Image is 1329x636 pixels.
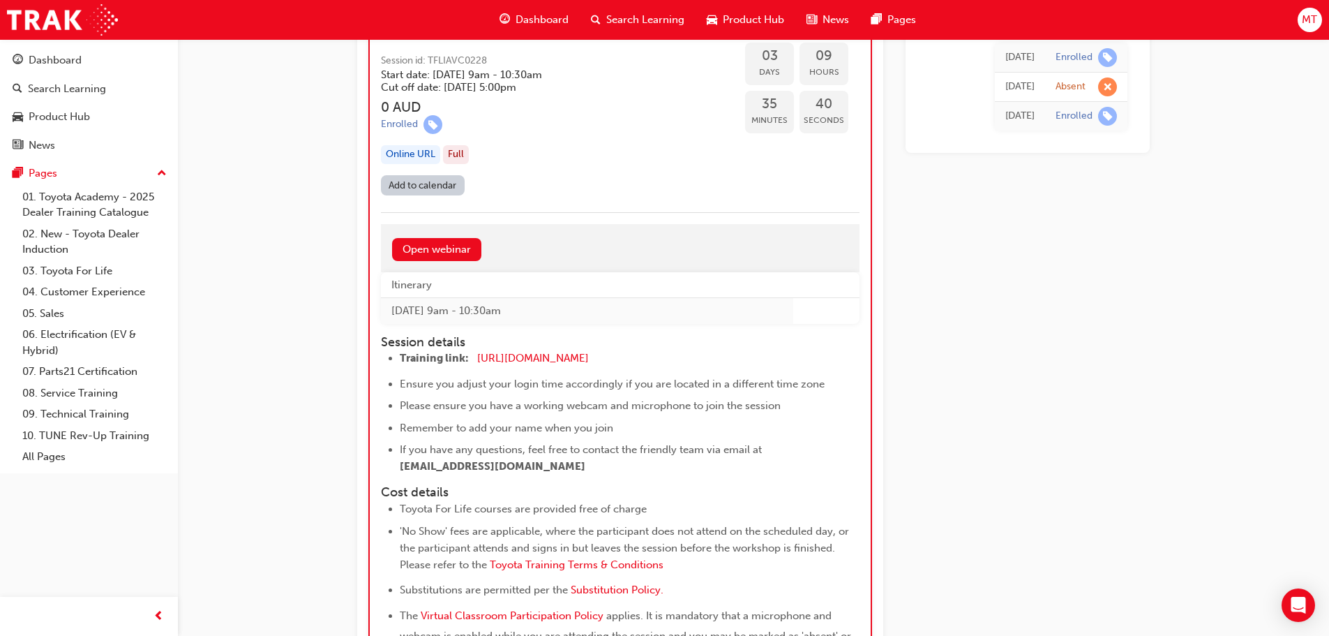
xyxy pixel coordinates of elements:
[17,425,172,447] a: 10. TUNE Rev-Up Training
[17,446,172,468] a: All Pages
[17,281,172,303] a: 04. Customer Experience
[400,399,781,412] span: Please ensure you have a working webcam and microphone to join the session
[400,609,418,622] span: The
[1005,108,1035,124] div: Fri Mar 21 2025 10:07:44 GMT+1100 (Australian Eastern Daylight Time)
[28,81,106,97] div: Search Learning
[799,112,848,128] span: Seconds
[381,298,793,324] td: [DATE] 9am - 10:30am
[823,12,849,28] span: News
[580,6,696,34] a: search-iconSearch Learning
[17,223,172,260] a: 02. New - Toyota Dealer Induction
[477,352,589,364] a: [URL][DOMAIN_NAME]
[745,64,794,80] span: Days
[7,4,118,36] img: Trak
[381,53,734,69] span: Session id: TFLIAVC0228
[6,161,172,186] button: Pages
[400,460,585,473] span: [EMAIL_ADDRESS][DOMAIN_NAME]
[795,6,860,34] a: news-iconNews
[17,383,172,404] a: 08. Service Training
[6,104,172,130] a: Product Hub
[745,48,794,64] span: 03
[29,165,57,182] div: Pages
[17,260,172,282] a: 03. Toyota For Life
[13,168,23,180] span: pages-icon
[1098,107,1117,126] span: learningRecordVerb_ENROLL-icon
[381,81,712,94] h5: Cut off date: [DATE] 5:00pm
[17,361,172,383] a: 07. Parts21 Certification
[400,378,825,390] span: Ensure you adjust your login time accordingly if you are located in a different time zone
[1282,589,1315,622] div: Open Intercom Messenger
[381,335,834,350] h4: Session details
[745,112,794,128] span: Minutes
[381,118,418,131] div: Enrolled
[400,584,568,596] span: Substitutions are permitted per the
[400,525,852,571] span: 'No Show' fees are applicable, where the participant does not attend on the scheduled day, or the...
[29,138,55,154] div: News
[381,10,734,42] span: Toyota For Life In Action - Virtual Classroom
[153,608,164,626] span: prev-icon
[571,584,663,596] a: Substitution Policy.
[606,12,684,28] span: Search Learning
[381,10,859,201] button: Toyota For Life In Action - Virtual ClassroomSession id: TFLIAVC0228Start date: [DATE] 9am - 10:3...
[887,12,916,28] span: Pages
[381,99,734,115] h3: 0 AUD
[381,485,859,501] h4: Cost details
[1098,77,1117,96] span: learningRecordVerb_ABSENT-icon
[707,11,717,29] span: car-icon
[400,503,647,515] span: Toyota For Life courses are provided free of charge
[1298,8,1322,32] button: MT
[516,12,569,28] span: Dashboard
[6,133,172,158] a: News
[423,115,442,134] span: learningRecordVerb_ENROLL-icon
[392,238,481,261] a: Open webinar
[488,6,580,34] a: guage-iconDashboard
[1005,50,1035,66] div: Mon Jul 21 2025 11:01:47 GMT+1000 (Australian Eastern Standard Time)
[13,111,23,124] span: car-icon
[381,175,465,195] a: Add to calendar
[29,109,90,125] div: Product Hub
[400,422,613,434] span: Remember to add your name when you join
[860,6,927,34] a: pages-iconPages
[799,96,848,112] span: 40
[13,140,23,152] span: news-icon
[1056,51,1093,64] div: Enrolled
[500,11,510,29] span: guage-icon
[591,11,601,29] span: search-icon
[1302,12,1317,28] span: MT
[421,609,603,622] a: Virtual Classroom Participation Policy
[13,83,22,96] span: search-icon
[6,47,172,73] a: Dashboard
[871,11,882,29] span: pages-icon
[799,64,848,80] span: Hours
[806,11,817,29] span: news-icon
[799,48,848,64] span: 09
[723,12,784,28] span: Product Hub
[490,559,663,571] a: Toyota Training Terms & Conditions
[29,52,82,68] div: Dashboard
[745,96,794,112] span: 35
[381,68,712,81] h5: Start date: [DATE] 9am - 10:30am
[1056,110,1093,123] div: Enrolled
[400,443,762,456] span: If you have any questions, feel free to contact the friendly team via email at
[6,45,172,161] button: DashboardSearch LearningProduct HubNews
[1056,80,1086,94] div: Absent
[17,324,172,361] a: 06. Electrification (EV & Hybrid)
[696,6,795,34] a: car-iconProduct Hub
[13,54,23,67] span: guage-icon
[443,145,469,164] div: Full
[17,404,172,425] a: 09. Technical Training
[157,165,167,183] span: up-icon
[17,186,172,223] a: 01. Toyota Academy - 2025 Dealer Training Catalogue
[381,145,440,164] div: Online URL
[6,76,172,102] a: Search Learning
[17,303,172,325] a: 05. Sales
[1005,79,1035,95] div: Wed Jun 04 2025 15:00:00 GMT+1000 (Australian Eastern Standard Time)
[381,272,793,298] th: Itinerary
[1098,48,1117,67] span: learningRecordVerb_ENROLL-icon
